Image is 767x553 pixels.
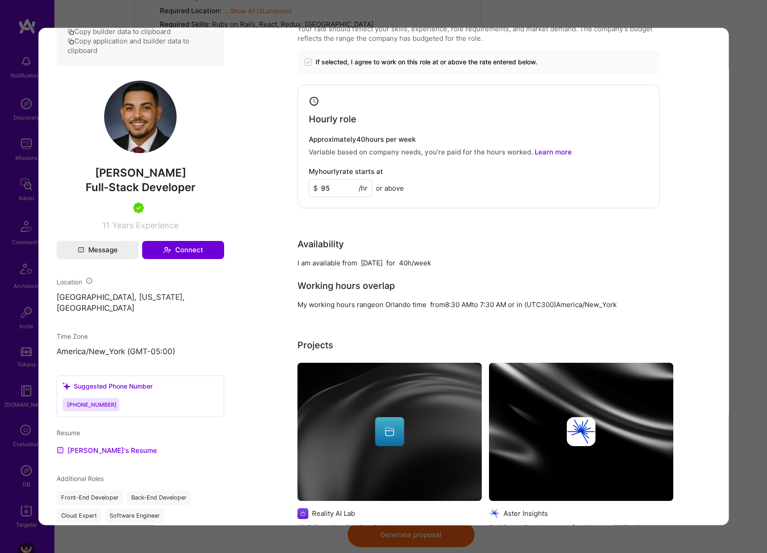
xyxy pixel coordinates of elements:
[316,57,537,66] span: If selected, I agree to work on this role at or above the rate entered below.
[67,26,171,36] button: Copy builder data to clipboard
[297,24,660,43] div: Your rate should reflect your skills, experience, role requirements, and market demand. The compa...
[102,220,110,230] span: 11
[57,490,123,505] div: Front-End Developer
[503,509,548,518] div: Aster Insights
[297,338,333,351] div: Projects
[386,258,395,267] div: for
[297,508,308,519] img: Company logo
[57,166,224,179] span: [PERSON_NAME]
[297,237,344,250] div: Availability
[567,417,596,446] img: Company logo
[57,277,224,286] div: Location
[85,180,195,193] span: Full-Stack Developer
[359,183,368,192] span: /hr
[309,135,648,143] h4: Approximately 40 hours per week
[133,202,144,213] img: A.Teamer in Residence
[163,245,171,254] i: icon Connect
[67,38,74,45] i: icon Copy
[407,258,431,267] div: h/week
[57,447,64,454] img: Resume
[297,299,427,309] div: My working hours range on Orlando time
[57,445,157,456] a: [PERSON_NAME]'s Resume
[77,246,84,253] i: icon Mail
[313,183,318,192] span: $
[105,509,164,523] div: Software Engineer
[297,521,482,533] h4: AI-Driven Application Development
[127,490,191,505] div: Back-End Developer
[312,509,355,518] div: Reality AI Lab
[57,509,101,523] div: Cloud Expert
[309,167,383,175] h4: My hourly rate starts at
[104,146,177,154] a: User Avatar
[57,332,88,340] span: Time Zone
[112,220,178,230] span: Years Experience
[142,240,224,259] button: Connect
[67,36,213,55] button: Copy application and builder data to clipboard
[309,113,356,124] h4: Hourly role
[57,346,224,357] p: America/New_York (GMT-05:00 )
[57,429,80,437] span: Resume
[297,279,395,292] div: Working hours overlap
[399,258,407,267] div: 40
[535,147,572,156] a: Learn more
[309,96,319,106] i: icon Clock
[309,147,648,156] p: Variable based on company needs, you’re paid for the hours worked.
[67,29,74,35] i: icon Copy
[62,381,153,391] div: Suggested Phone Number
[297,258,357,267] div: I am available from
[489,362,673,500] img: cover
[430,300,617,308] span: from in (UTC 300 ) America/New_York
[104,80,177,153] img: User Avatar
[57,475,104,482] span: Additional Roles
[489,521,673,533] h4: Full Stack Development for Healthcare SaaS
[309,179,372,197] input: XXX
[38,28,729,525] div: modal
[297,362,482,500] img: cover
[67,401,117,408] span: [PHONE_NUMBER]
[445,300,515,308] span: 8:30 AM to 7:30 AM or
[57,240,139,259] button: Message
[489,508,500,519] img: Company logo
[57,292,224,313] p: [GEOGRAPHIC_DATA], [US_STATE], [GEOGRAPHIC_DATA]
[62,382,70,390] i: icon SuggestedTeams
[361,258,383,267] div: [DATE]
[376,183,404,192] span: or above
